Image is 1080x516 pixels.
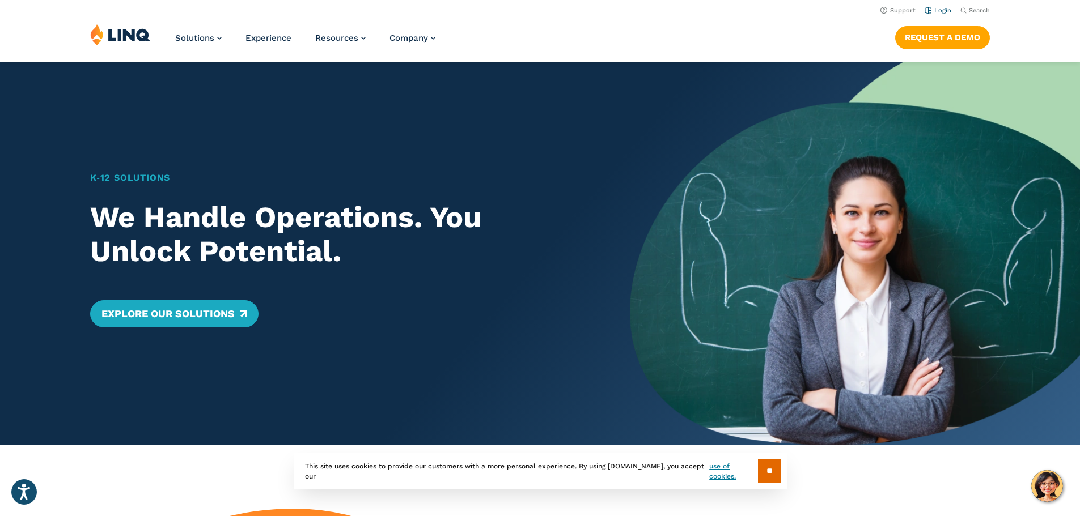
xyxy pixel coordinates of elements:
a: Request a Demo [895,26,990,49]
a: Support [880,7,916,14]
span: Search [969,7,990,14]
img: LINQ | K‑12 Software [90,24,150,45]
a: Company [389,33,435,43]
div: This site uses cookies to provide our customers with a more personal experience. By using [DOMAIN... [294,453,787,489]
button: Hello, have a question? Let’s chat. [1031,470,1063,502]
nav: Primary Navigation [175,24,435,61]
h1: K‑12 Solutions [90,171,586,185]
h2: We Handle Operations. You Unlock Potential. [90,201,586,268]
a: Explore Our Solutions [90,300,259,327]
a: use of cookies. [709,461,757,481]
a: Solutions [175,33,222,43]
span: Resources [315,33,358,43]
a: Login [925,7,951,14]
span: Solutions [175,33,214,43]
a: Resources [315,33,366,43]
nav: Button Navigation [895,24,990,49]
img: Home Banner [630,62,1080,445]
a: Experience [245,33,291,43]
span: Company [389,33,428,43]
button: Open Search Bar [960,6,990,15]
